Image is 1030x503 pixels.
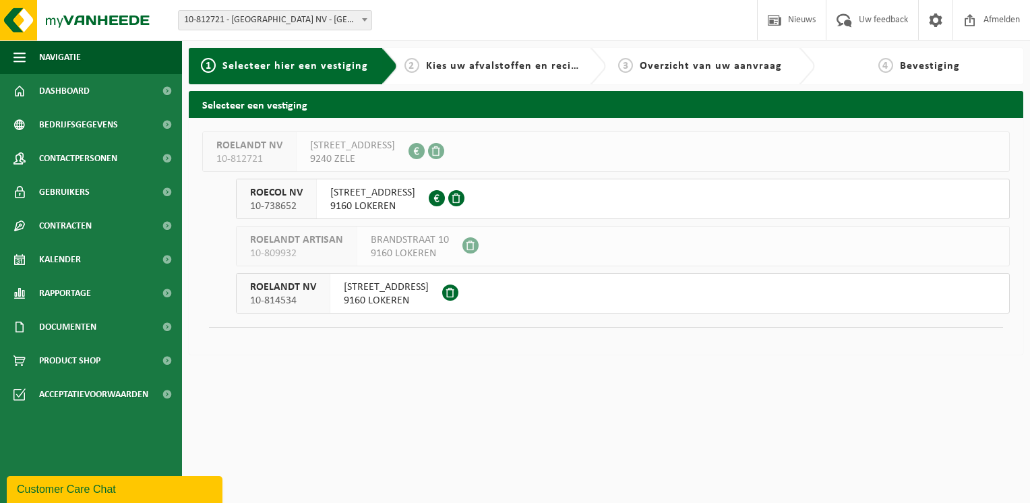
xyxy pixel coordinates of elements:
span: 4 [878,58,893,73]
span: 1 [201,58,216,73]
span: Contactpersonen [39,142,117,175]
span: 10-812721 - ROELANDT NV - ZELE [179,11,371,30]
span: ROELANDT ARTISAN [250,233,343,247]
span: Bevestiging [900,61,960,71]
span: ROECOL NV [250,186,303,200]
iframe: chat widget [7,473,225,503]
span: 9160 LOKEREN [344,294,429,307]
span: 9160 LOKEREN [371,247,449,260]
span: [STREET_ADDRESS] [344,280,429,294]
span: BRANDSTRAAT 10 [371,233,449,247]
h2: Selecteer een vestiging [189,91,1023,117]
span: [STREET_ADDRESS] [310,139,395,152]
span: 2 [404,58,419,73]
span: Bedrijfsgegevens [39,108,118,142]
span: Gebruikers [39,175,90,209]
span: 10-814534 [250,294,316,307]
button: ROELANDT NV 10-814534 [STREET_ADDRESS]9160 LOKEREN [236,273,1010,314]
span: 10-812721 - ROELANDT NV - ZELE [178,10,372,30]
span: 10-738652 [250,200,303,213]
span: Product Shop [39,344,100,378]
span: Overzicht van uw aanvraag [640,61,782,71]
span: Kies uw afvalstoffen en recipiënten [426,61,611,71]
span: Rapportage [39,276,91,310]
button: ROECOL NV 10-738652 [STREET_ADDRESS]9160 LOKEREN [236,179,1010,219]
span: Contracten [39,209,92,243]
span: 9160 LOKEREN [330,200,415,213]
span: 9240 ZELE [310,152,395,166]
span: 10-812721 [216,152,282,166]
span: Dashboard [39,74,90,108]
span: Documenten [39,310,96,344]
span: [STREET_ADDRESS] [330,186,415,200]
span: ROELANDT NV [250,280,316,294]
span: Acceptatievoorwaarden [39,378,148,411]
span: ROELANDT NV [216,139,282,152]
span: Kalender [39,243,81,276]
span: 10-809932 [250,247,343,260]
span: Navigatie [39,40,81,74]
span: Selecteer hier een vestiging [222,61,368,71]
span: 3 [618,58,633,73]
